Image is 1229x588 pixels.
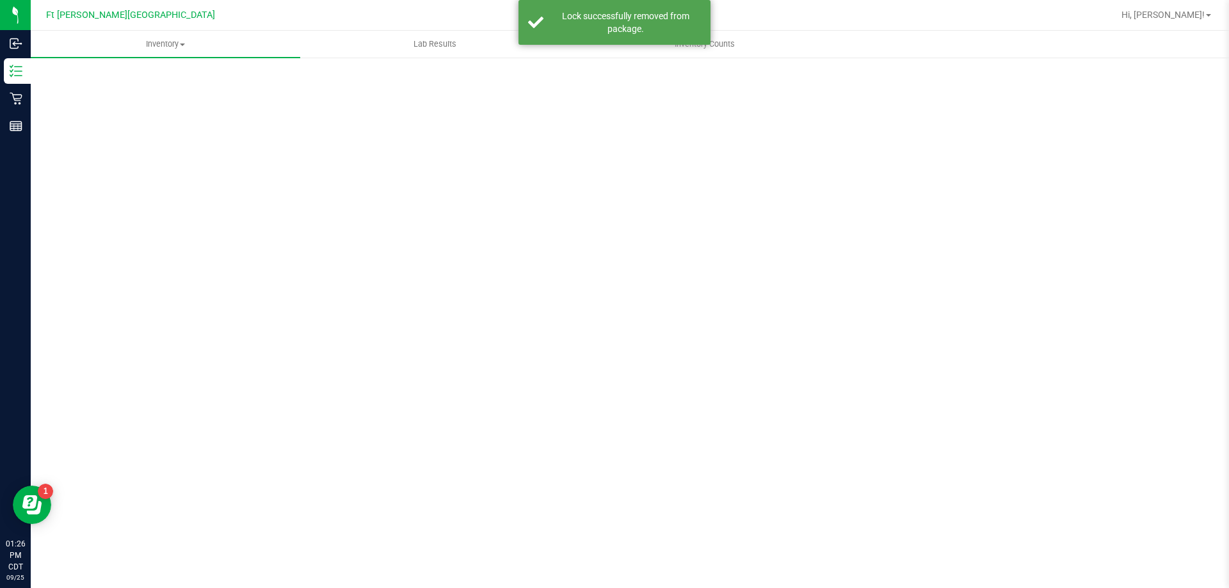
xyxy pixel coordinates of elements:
inline-svg: Reports [10,120,22,132]
a: Inventory [31,31,300,58]
a: Lab Results [300,31,570,58]
p: 09/25 [6,573,25,582]
iframe: Resource center [13,486,51,524]
span: Lab Results [396,38,474,50]
span: Inventory [31,38,300,50]
span: Ft [PERSON_NAME][GEOGRAPHIC_DATA] [46,10,215,20]
inline-svg: Inventory [10,65,22,77]
inline-svg: Retail [10,92,22,105]
p: 01:26 PM CDT [6,538,25,573]
span: Hi, [PERSON_NAME]! [1121,10,1205,20]
div: Lock successfully removed from package. [550,10,701,35]
iframe: Resource center unread badge [38,484,53,499]
inline-svg: Inbound [10,37,22,50]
